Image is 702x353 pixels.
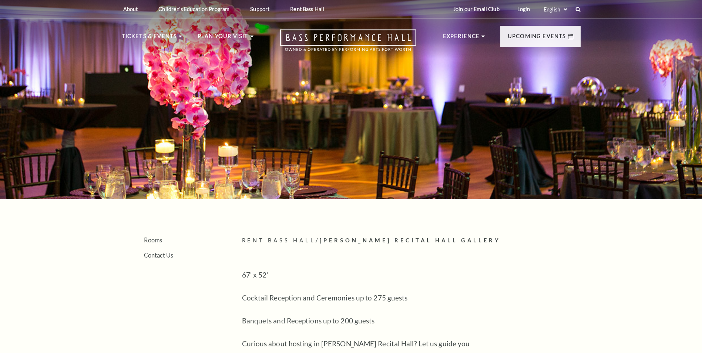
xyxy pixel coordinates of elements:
[250,6,269,12] p: Support
[542,6,568,13] select: Select:
[290,6,324,12] p: Rent Bass Hall
[123,6,138,12] p: About
[122,32,177,45] p: Tickets & Events
[242,315,483,327] p: Banquets and Receptions up to 200 guests
[144,252,173,259] a: Contact Us
[198,32,248,45] p: Plan Your Visit
[443,32,480,45] p: Experience
[242,236,581,245] p: /
[508,32,566,45] p: Upcoming Events
[242,292,483,304] p: Cocktail Reception and Ceremonies up to 275 guests
[242,269,483,281] p: 67' x 52'
[158,6,229,12] p: Children's Education Program
[320,237,501,243] span: [PERSON_NAME] Recital Hall Gallery
[144,236,162,243] a: Rooms
[242,237,316,243] span: Rent Bass Hall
